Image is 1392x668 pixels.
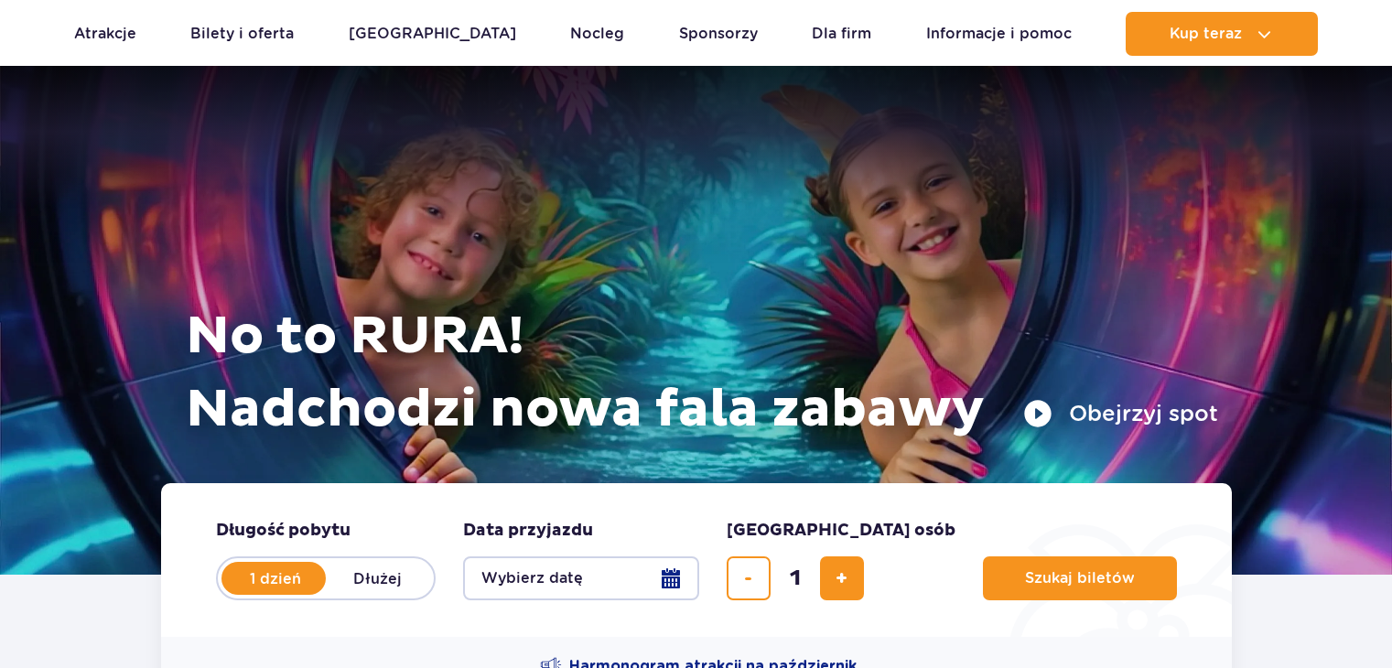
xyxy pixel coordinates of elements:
button: usuń bilet [727,556,771,600]
span: Szukaj biletów [1025,570,1135,587]
a: Bilety i oferta [190,12,294,56]
button: Kup teraz [1126,12,1318,56]
a: Dla firm [812,12,871,56]
form: Planowanie wizyty w Park of Poland [161,483,1232,637]
span: Data przyjazdu [463,520,593,542]
h1: No to RURA! Nadchodzi nowa fala zabawy [186,300,1218,447]
button: dodaj bilet [820,556,864,600]
a: Sponsorzy [679,12,758,56]
a: [GEOGRAPHIC_DATA] [349,12,516,56]
a: Informacje i pomoc [926,12,1072,56]
button: Obejrzyj spot [1023,399,1218,428]
span: Długość pobytu [216,520,351,542]
button: Wybierz datę [463,556,699,600]
input: liczba biletów [773,556,817,600]
a: Atrakcje [74,12,136,56]
span: [GEOGRAPHIC_DATA] osób [727,520,955,542]
label: 1 dzień [223,559,328,598]
button: Szukaj biletów [983,556,1177,600]
label: Dłużej [326,559,430,598]
span: Kup teraz [1170,26,1242,42]
a: Nocleg [570,12,624,56]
